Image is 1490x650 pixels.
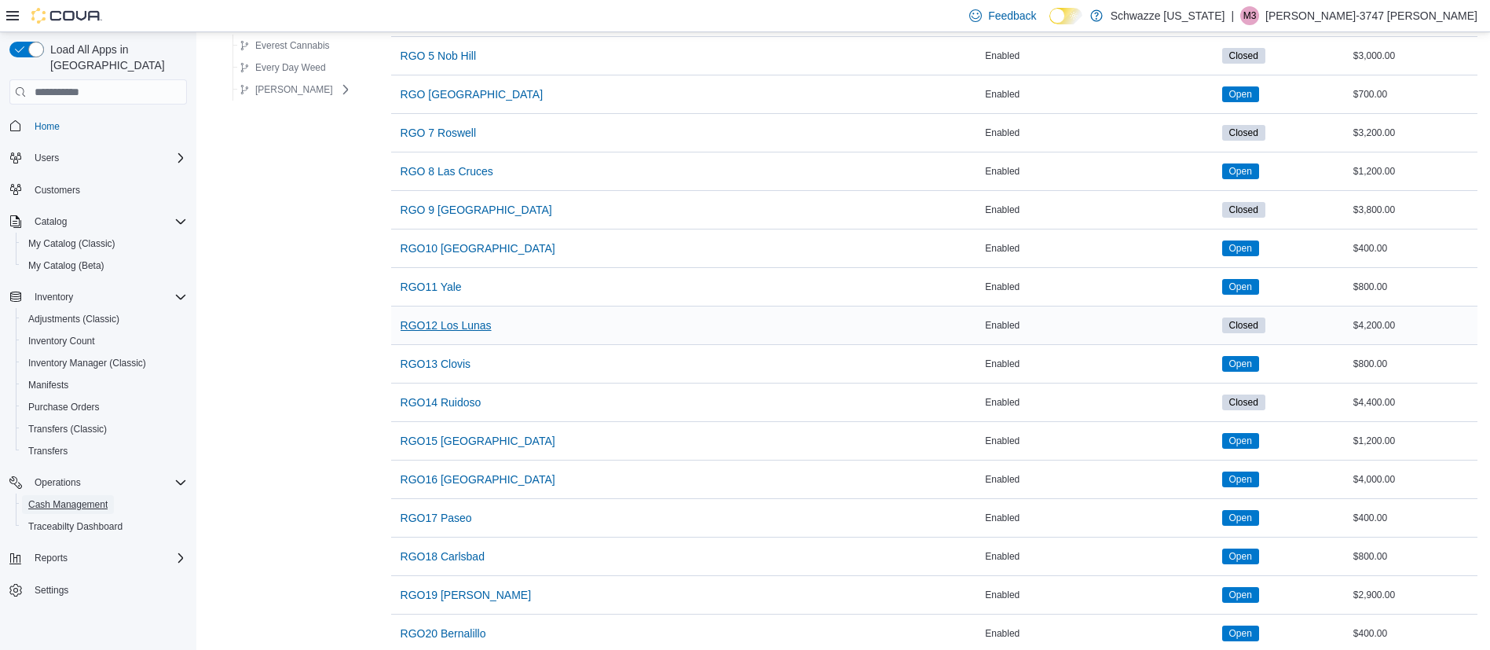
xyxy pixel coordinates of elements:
button: RGO 5 Nob Hill [394,40,482,72]
span: Settings [35,584,68,597]
button: Settings [3,578,193,601]
button: Inventory Count [16,330,193,352]
span: My Catalog (Classic) [28,237,115,250]
a: My Catalog (Classic) [22,234,122,253]
div: $800.00 [1350,277,1477,296]
div: $800.00 [1350,547,1477,566]
div: $3,800.00 [1350,200,1477,219]
button: RGO12 Los Lunas [394,310,498,341]
button: RGO15 [GEOGRAPHIC_DATA] [394,425,562,457]
span: Open [1229,357,1252,371]
button: Users [3,147,193,169]
button: My Catalog (Classic) [16,233,193,255]
button: Reports [3,547,193,569]
div: Enabled [982,277,1218,296]
span: RGO13 Clovis [401,356,470,372]
img: Cova [31,8,102,24]
button: Users [28,149,65,167]
span: [PERSON_NAME] [255,83,333,96]
button: Transfers (Classic) [16,418,193,440]
span: Traceabilty Dashboard [28,520,123,533]
div: $1,200.00 [1350,162,1477,181]
a: Transfers [22,442,74,461]
span: Open [1229,588,1252,602]
a: My Catalog (Beta) [22,256,111,275]
div: $3,000.00 [1350,46,1477,65]
div: $400.00 [1350,624,1477,643]
button: RGO17 Paseo [394,502,478,534]
span: RGO14 Ruidoso [401,395,481,410]
div: $2,900.00 [1350,586,1477,604]
button: Catalog [3,211,193,233]
span: Purchase Orders [22,398,187,417]
button: Manifests [16,374,193,396]
button: Every Day Weed [233,58,332,77]
span: Open [1229,549,1252,564]
span: Open [1222,279,1259,295]
span: Closed [1229,318,1258,332]
a: Inventory Count [22,332,101,351]
button: Operations [28,473,87,492]
span: Open [1229,241,1252,255]
span: RGO20 Bernalillo [401,626,486,641]
a: Cash Management [22,495,114,514]
span: Closed [1222,125,1265,141]
span: RGO [GEOGRAPHIC_DATA] [401,86,544,102]
span: RGO17 Paseo [401,510,472,526]
div: Enabled [982,85,1218,104]
div: Enabled [982,354,1218,373]
span: Open [1222,433,1259,449]
span: Home [35,120,60,133]
button: Home [3,114,193,137]
button: RGO10 [GEOGRAPHIC_DATA] [394,233,562,264]
span: Open [1222,587,1259,603]
button: Operations [3,472,193,494]
span: Open [1229,511,1252,525]
span: Catalog [28,212,187,231]
span: Open [1229,472,1252,487]
a: Home [28,117,66,136]
span: RGO16 [GEOGRAPHIC_DATA] [401,472,555,487]
a: Settings [28,581,75,600]
div: Michelle-3747 Tolentino [1240,6,1259,25]
span: RGO 8 Las Cruces [401,163,493,179]
p: | [1231,6,1234,25]
button: RGO20 Bernalillo [394,618,492,649]
span: Customers [28,180,187,200]
div: $3,200.00 [1350,123,1477,142]
button: Reports [28,549,74,567]
span: RGO 5 Nob Hill [401,48,476,64]
div: Enabled [982,509,1218,527]
span: M3 [1243,6,1257,25]
span: Inventory Manager (Classic) [22,354,187,373]
button: [PERSON_NAME] [233,80,339,99]
span: Open [1222,510,1259,526]
span: Closed [1229,395,1258,409]
span: RGO15 [GEOGRAPHIC_DATA] [401,433,555,449]
span: Load All Apps in [GEOGRAPHIC_DATA] [44,42,187,73]
div: $800.00 [1350,354,1477,373]
a: Transfers (Classic) [22,420,113,439]
span: Open [1222,241,1259,256]
span: Open [1222,549,1259,564]
span: Users [28,149,187,167]
span: Transfers [28,445,68,457]
button: Catalog [28,212,73,231]
span: Cash Management [28,498,108,511]
button: Inventory [3,286,193,308]
span: Traceabilty Dashboard [22,517,187,536]
span: Closed [1229,203,1258,217]
span: Closed [1222,48,1265,64]
div: Enabled [982,586,1218,604]
span: Inventory [35,291,73,303]
span: Operations [35,476,81,489]
span: Open [1222,163,1259,179]
span: Inventory [28,288,187,307]
div: Enabled [982,547,1218,566]
p: [PERSON_NAME]-3747 [PERSON_NAME] [1265,6,1477,25]
p: Schwazze [US_STATE] [1111,6,1225,25]
span: Transfers (Classic) [28,423,107,435]
span: Open [1222,626,1259,641]
span: Every Day Weed [255,61,326,74]
span: Catalog [35,215,67,228]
